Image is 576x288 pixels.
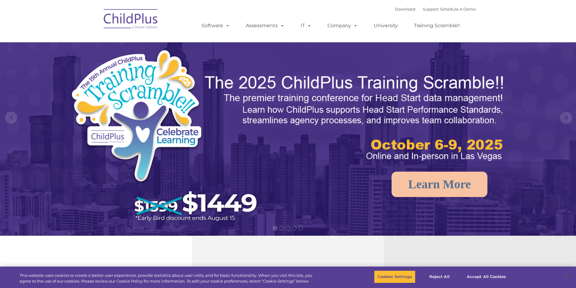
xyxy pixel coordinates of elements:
button: Close [560,270,573,283]
a: Assessments [240,20,291,32]
a: Schedule A Demo [440,7,476,11]
a: Download [395,7,415,11]
a: Support [423,7,439,11]
div: This website uses cookies to create a better user experience, provide statistics about user visit... [20,273,317,284]
font: | [395,7,476,11]
span: Last name [84,40,103,44]
a: Learn More [392,172,487,197]
a: University [368,20,404,32]
img: ChildPlus by Procare Solutions [101,5,161,35]
a: Company [321,20,364,32]
button: Cookies Settings [374,270,415,283]
a: Training Scramble!! [408,20,466,32]
a: Software [196,20,236,32]
a: IT [295,20,317,32]
button: Reject All [421,270,458,283]
span: Phone number [84,65,110,69]
button: Accept All Cookies [464,270,509,283]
